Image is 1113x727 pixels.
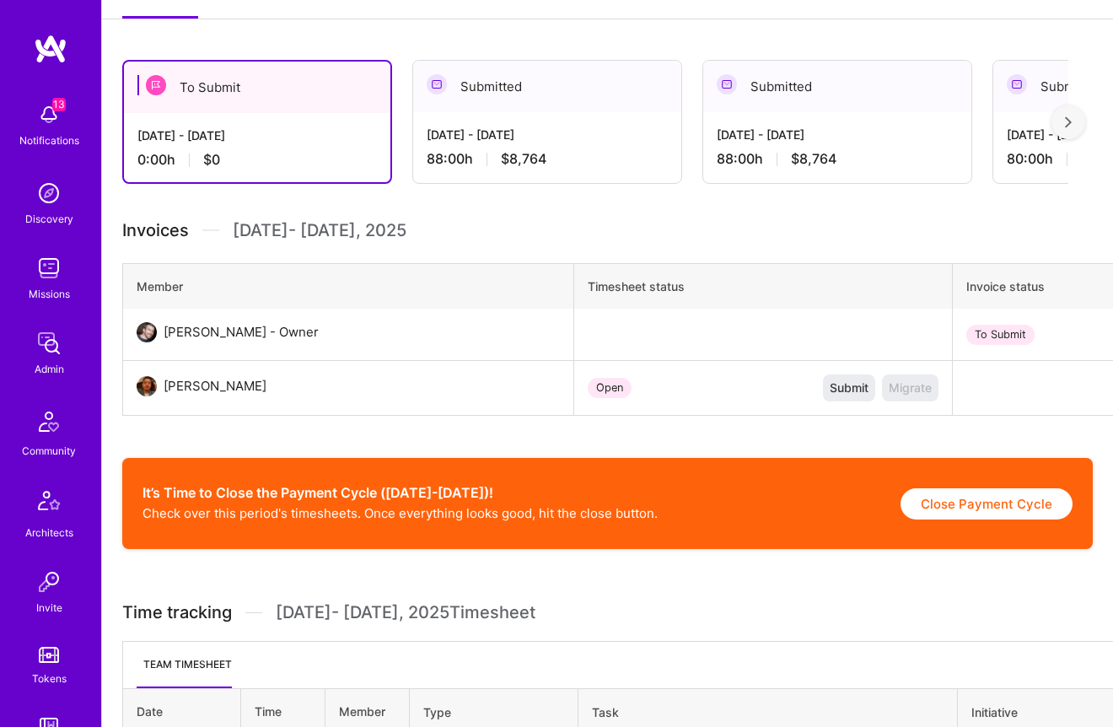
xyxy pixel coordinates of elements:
div: [DATE] - [DATE] [137,127,377,144]
li: Team timesheet [137,655,232,688]
div: [DATE] - [DATE] [427,126,668,143]
img: Architects [29,483,69,524]
div: Notifications [19,132,79,149]
span: Invoices [122,218,189,243]
th: Member [123,264,574,310]
div: To Submit [966,325,1035,345]
span: $8,764 [791,150,836,168]
span: $0 [203,151,220,169]
span: [DATE] - [DATE] , 2025 Timesheet [276,602,535,623]
div: Community [22,442,76,460]
img: admin teamwork [32,326,66,360]
div: Invite [36,599,62,617]
div: Architects [25,524,73,541]
img: To Submit [146,75,166,95]
img: Submitted [1007,74,1027,94]
img: Divider [202,218,219,243]
img: User Avatar [137,322,157,342]
img: Invite [32,565,66,599]
img: Submitted [427,74,447,94]
div: Admin [35,360,64,378]
p: Check over this period's timesheets. Once everything looks good, hit the close button. [142,504,658,522]
div: 88:00 h [427,150,668,168]
img: discovery [32,176,66,210]
img: bell [32,98,66,132]
img: tokens [39,647,59,663]
span: Time tracking [122,602,232,623]
div: Missions [29,285,70,303]
div: Tokens [32,670,67,687]
div: 88:00 h [717,150,958,168]
span: Submit [830,380,868,396]
img: Community [29,401,69,442]
span: 13 [52,98,66,111]
div: [PERSON_NAME] - Owner [164,322,319,342]
button: Close Payment Cycle [901,488,1073,520]
div: Submitted [703,61,971,112]
button: Submit [823,374,875,401]
div: Open [588,378,632,398]
div: 0:00 h [137,151,377,169]
div: Discovery [25,210,73,228]
div: Submitted [413,61,681,112]
div: [DATE] - [DATE] [717,126,958,143]
span: $8,764 [501,150,546,168]
img: teamwork [32,251,66,285]
th: Timesheet status [574,264,952,310]
div: To Submit [124,62,390,113]
span: [DATE] - [DATE] , 2025 [233,218,406,243]
img: User Avatar [137,376,157,396]
img: logo [34,34,67,64]
img: Submitted [717,74,737,94]
div: [PERSON_NAME] [164,376,266,396]
img: right [1065,116,1072,128]
h2: It’s Time to Close the Payment Cycle ([DATE]-[DATE])! [142,485,658,501]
